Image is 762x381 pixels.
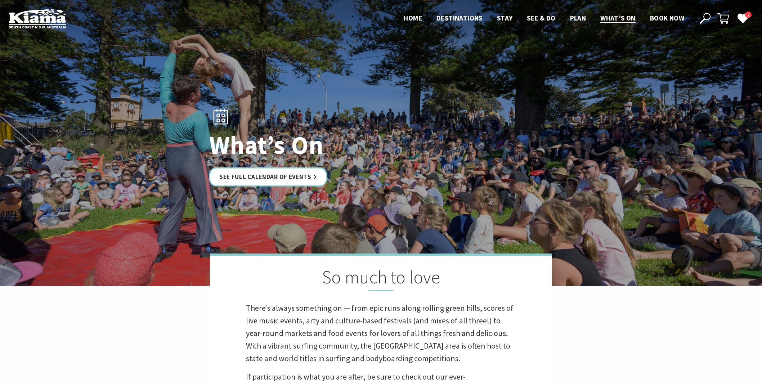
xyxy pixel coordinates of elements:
span: See & Do [527,14,555,22]
a: 2 [737,13,748,23]
nav: Main Menu [396,13,691,24]
span: Destinations [436,14,483,22]
span: Plan [570,14,586,22]
span: 2 [745,12,752,18]
h1: What’s On [209,131,413,159]
h2: So much to love [246,266,516,291]
p: There’s always something on — from epic runs along rolling green hills, scores of live music even... [246,302,516,365]
span: Home [404,14,422,22]
img: Kiama Logo [9,9,66,28]
a: See Full Calendar of Events [209,167,327,187]
span: Book now [650,14,684,22]
span: Stay [497,14,513,22]
span: What’s On [600,14,636,22]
